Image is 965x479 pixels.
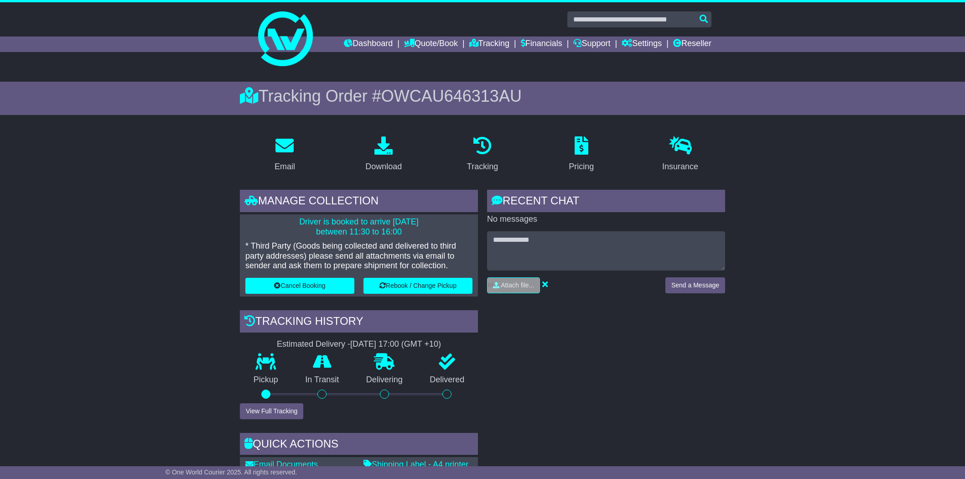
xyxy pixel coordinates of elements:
div: Tracking [467,161,498,173]
div: Insurance [662,161,698,173]
a: Email [269,133,301,176]
a: Settings [622,36,662,52]
a: Tracking [469,36,509,52]
a: Pricing [563,133,600,176]
a: Reseller [673,36,711,52]
button: Cancel Booking [245,278,354,294]
div: Tracking history [240,310,478,335]
span: © One World Courier 2025. All rights reserved. [166,469,297,476]
p: * Third Party (Goods being collected and delivered to third party addresses) please send all atta... [245,241,472,271]
a: Dashboard [344,36,393,52]
div: Tracking Order # [240,86,725,106]
span: OWCAU646313AU [381,87,522,105]
div: Download [365,161,402,173]
div: Manage collection [240,190,478,214]
p: Delivered [416,375,478,385]
a: Quote/Book [404,36,458,52]
p: Driver is booked to arrive [DATE] between 11:30 to 16:00 [245,217,472,237]
button: Rebook / Change Pickup [363,278,472,294]
a: Insurance [656,133,704,176]
div: Pricing [569,161,594,173]
a: Tracking [461,133,504,176]
a: Shipping Label - A4 printer [363,460,468,469]
a: Email Documents [245,460,318,469]
a: Download [359,133,408,176]
p: Delivering [353,375,416,385]
button: Send a Message [665,277,725,293]
a: Support [573,36,610,52]
a: Financials [521,36,562,52]
div: Email [275,161,295,173]
div: Estimated Delivery - [240,339,478,349]
p: No messages [487,214,725,224]
div: Quick Actions [240,433,478,458]
div: [DATE] 17:00 (GMT +10) [350,339,441,349]
p: In Transit [292,375,353,385]
button: View Full Tracking [240,403,303,419]
p: Pickup [240,375,292,385]
div: RECENT CHAT [487,190,725,214]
